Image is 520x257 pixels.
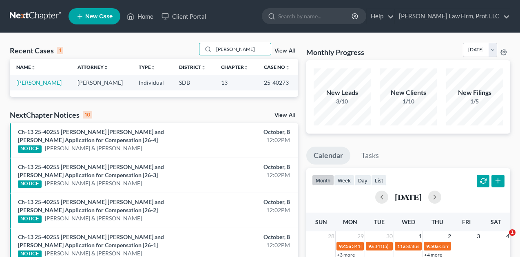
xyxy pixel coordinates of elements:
[16,79,62,86] a: [PERSON_NAME]
[380,88,437,97] div: New Clients
[418,231,423,241] span: 1
[123,9,157,24] a: Home
[476,231,481,241] span: 3
[205,233,290,241] div: October, 8
[179,64,206,70] a: Districtunfold_more
[205,136,290,144] div: 12:02PM
[71,75,132,90] td: [PERSON_NAME]
[462,218,471,225] span: Fri
[426,243,438,249] span: 9:50a
[395,193,422,201] h2: [DATE]
[374,218,385,225] span: Tue
[205,171,290,179] div: 12:02PM
[352,243,474,249] span: 341(a) meeting for [PERSON_NAME] & [PERSON_NAME]
[157,9,210,24] a: Client Portal
[83,111,92,119] div: 10
[205,206,290,214] div: 12:02PM
[447,231,452,241] span: 2
[343,218,357,225] span: Mon
[18,145,42,153] div: NOTICE
[45,144,142,152] a: [PERSON_NAME] & [PERSON_NAME]
[312,175,334,186] button: month
[85,13,113,20] span: New Case
[257,75,299,90] td: 25-40273
[10,46,63,55] div: Recent Cases
[509,229,516,236] span: 1
[18,128,164,143] a: Ch-13 25-40255 [PERSON_NAME] [PERSON_NAME] and [PERSON_NAME] Application for Compensation [26-4]
[205,163,290,171] div: October, 8
[274,112,295,118] a: View All
[402,218,415,225] span: Wed
[214,43,271,55] input: Search by name...
[151,65,156,70] i: unfold_more
[368,243,374,249] span: 9a
[356,231,365,241] span: 29
[406,243,513,249] span: Status Conference for [PERSON_NAME] Sons, Inc.
[446,88,503,97] div: New Filings
[274,48,295,54] a: View All
[285,65,290,70] i: unfold_more
[139,64,156,70] a: Typeunfold_more
[205,198,290,206] div: October, 8
[380,97,437,105] div: 1/10
[354,147,386,165] a: Tasks
[367,9,394,24] a: Help
[314,97,371,105] div: 3/10
[18,163,164,178] a: Ch-13 25-40255 [PERSON_NAME] [PERSON_NAME] and [PERSON_NAME] Application for Compensation [26-3]
[431,218,443,225] span: Thu
[18,180,42,188] div: NOTICE
[173,75,215,90] td: SDB
[306,147,350,165] a: Calendar
[306,47,364,57] h3: Monthly Progress
[201,65,206,70] i: unfold_more
[205,241,290,249] div: 12:02PM
[395,9,510,24] a: [PERSON_NAME] Law Firm, Prof. LLC
[446,97,503,105] div: 1/5
[16,64,36,70] a: Nameunfold_more
[334,175,354,186] button: week
[327,231,335,241] span: 28
[132,75,173,90] td: Individual
[314,88,371,97] div: New Leads
[385,231,394,241] span: 30
[18,198,164,213] a: Ch-13 25-40255 [PERSON_NAME] [PERSON_NAME] and [PERSON_NAME] Application for Compensation [26-2]
[18,233,164,248] a: Ch-13 25-40255 [PERSON_NAME] [PERSON_NAME] and [PERSON_NAME] Application for Compensation [26-1]
[371,175,387,186] button: list
[205,128,290,136] div: October, 8
[104,65,108,70] i: unfold_more
[354,175,371,186] button: day
[45,214,142,222] a: [PERSON_NAME] & [PERSON_NAME]
[77,64,108,70] a: Attorneyunfold_more
[339,243,351,249] span: 9:45a
[18,215,42,223] div: NOTICE
[492,229,512,249] iframe: Intercom live chat
[278,9,353,24] input: Search by name...
[57,47,63,54] div: 1
[31,65,36,70] i: unfold_more
[244,65,249,70] i: unfold_more
[374,243,453,249] span: 341(a) meeting for [PERSON_NAME]
[397,243,405,249] span: 11a
[315,218,327,225] span: Sun
[264,64,290,70] a: Case Nounfold_more
[215,75,257,90] td: 13
[10,110,92,120] div: NextChapter Notices
[491,218,501,225] span: Sat
[221,64,249,70] a: Chapterunfold_more
[45,179,142,187] a: [PERSON_NAME] & [PERSON_NAME]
